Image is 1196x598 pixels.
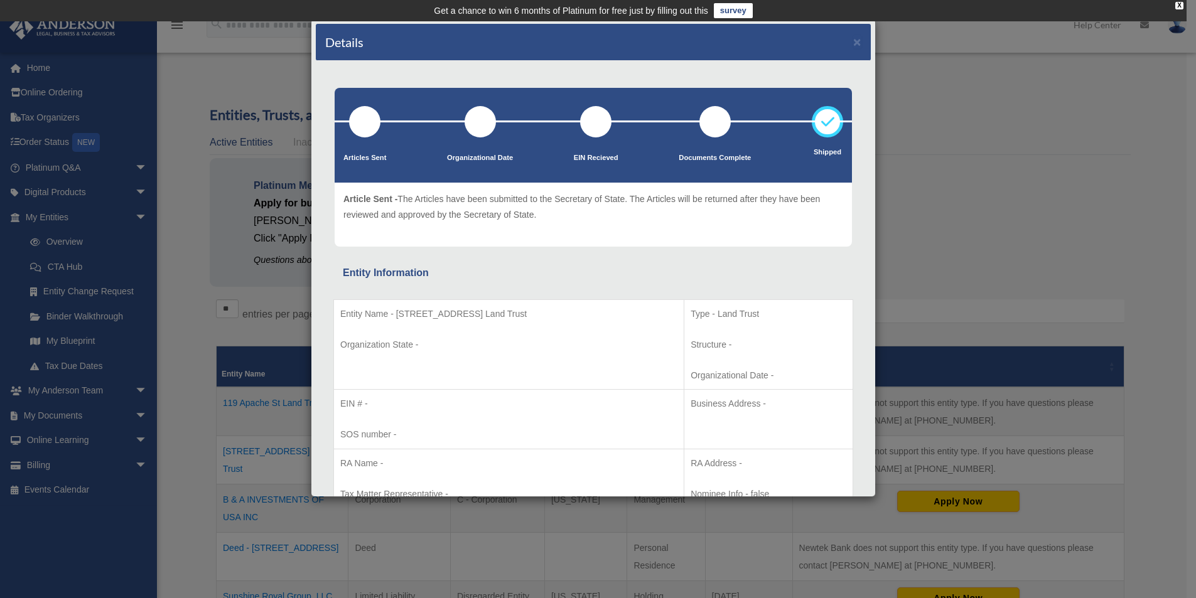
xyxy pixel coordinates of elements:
[691,396,846,412] p: Business Address -
[340,456,677,471] p: RA Name -
[714,3,753,18] a: survey
[340,427,677,442] p: SOS number -
[691,456,846,471] p: RA Address -
[434,3,708,18] div: Get a chance to win 6 months of Platinum for free just by filling out this
[1175,2,1183,9] div: close
[691,337,846,353] p: Structure -
[343,191,843,222] p: The Articles have been submitted to the Secretary of State. The Articles will be returned after t...
[691,486,846,502] p: Nominee Info - false
[691,306,846,322] p: Type - Land Trust
[679,152,751,164] p: Documents Complete
[574,152,618,164] p: EIN Recieved
[447,152,513,164] p: Organizational Date
[812,146,843,159] p: Shipped
[343,194,397,204] span: Article Sent -
[325,33,364,51] h4: Details
[853,35,861,48] button: ×
[340,486,677,502] p: Tax Matter Representative -
[691,368,846,383] p: Organizational Date -
[340,337,677,353] p: Organization State -
[340,306,677,322] p: Entity Name - [STREET_ADDRESS] Land Trust
[343,264,844,282] div: Entity Information
[343,152,386,164] p: Articles Sent
[340,396,677,412] p: EIN # -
